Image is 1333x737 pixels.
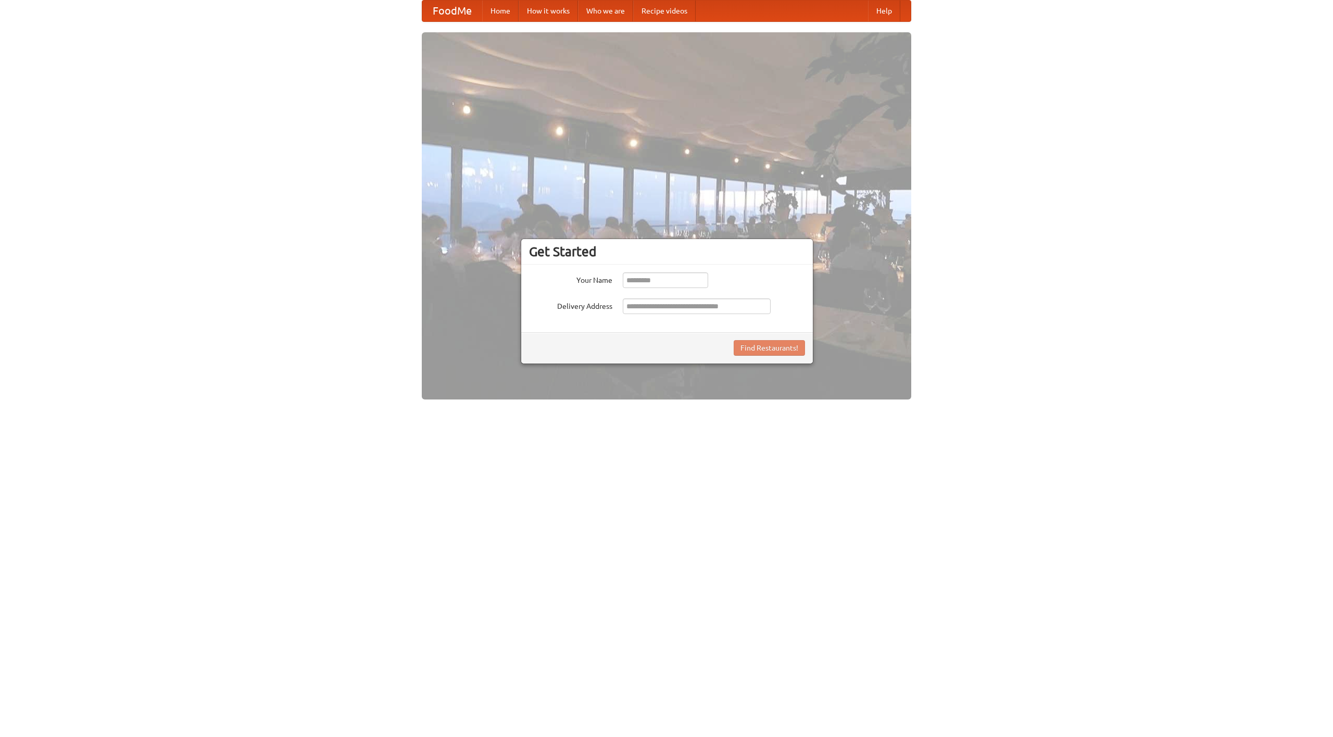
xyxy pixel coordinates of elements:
a: Who we are [578,1,633,21]
label: Delivery Address [529,298,612,311]
label: Your Name [529,272,612,285]
a: How it works [519,1,578,21]
button: Find Restaurants! [734,340,805,356]
a: Home [482,1,519,21]
a: Help [868,1,900,21]
a: Recipe videos [633,1,696,21]
a: FoodMe [422,1,482,21]
h3: Get Started [529,244,805,259]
